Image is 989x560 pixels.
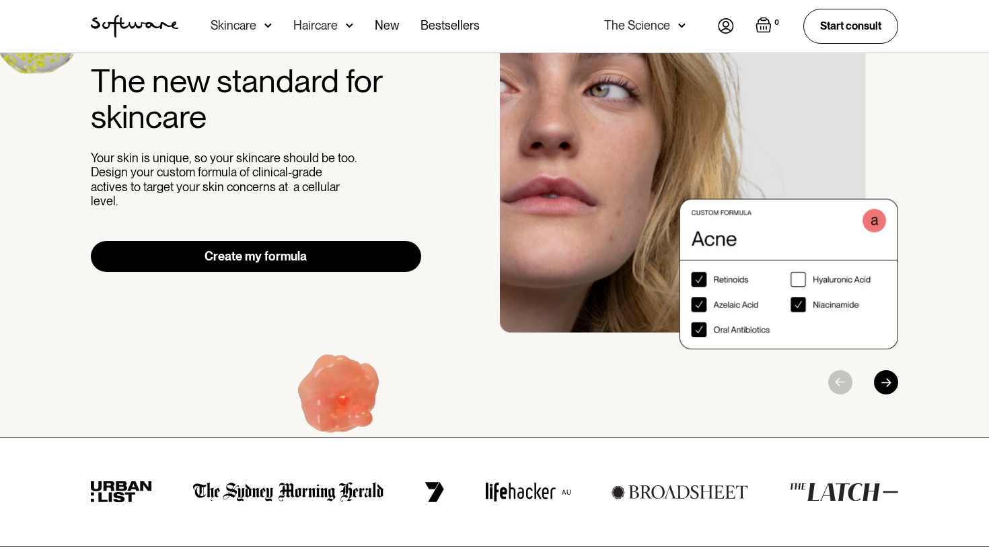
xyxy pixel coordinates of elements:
[772,17,782,29] div: 0
[91,15,178,38] a: home
[874,370,898,394] div: Next slide
[346,19,353,32] img: arrow down
[293,19,338,32] div: Haircare
[257,318,425,483] img: Hydroquinone (skin lightening agent)
[678,19,686,32] img: arrow down
[789,483,898,501] img: the latch logo
[264,19,272,32] img: arrow down
[604,19,670,32] div: The Science
[612,485,748,499] img: broadsheet logo
[91,63,421,135] h2: The new standard for skincare
[211,19,256,32] div: Skincare
[91,15,178,38] img: Software Logo
[91,241,421,272] a: Create my formula
[193,482,383,502] img: the Sydney morning herald logo
[485,482,570,502] img: lifehacker logo
[756,17,782,36] a: Open empty cart
[803,9,898,43] a: Start consult
[91,151,360,209] p: Your skin is unique, so your skincare should be too. Design your custom formula of clinical-grade...
[91,481,152,503] img: urban list logo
